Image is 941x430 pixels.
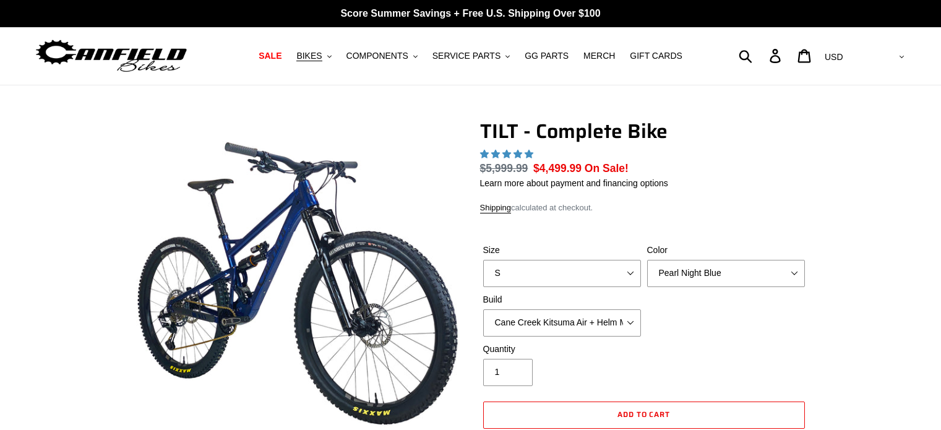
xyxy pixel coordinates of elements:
label: Quantity [483,343,641,356]
span: $4,499.99 [533,162,582,174]
label: Color [647,244,805,257]
a: Learn more about payment and financing options [480,178,668,188]
div: calculated at checkout. [480,202,808,214]
label: Size [483,244,641,257]
span: On Sale! [585,160,629,176]
span: Add to cart [617,408,671,420]
img: Canfield Bikes [34,37,189,75]
span: BIKES [296,51,322,61]
a: Shipping [480,203,512,213]
span: COMPONENTS [346,51,408,61]
span: SERVICE PARTS [432,51,501,61]
input: Search [745,42,777,69]
span: SALE [259,51,281,61]
a: MERCH [577,48,621,64]
h1: TILT - Complete Bike [480,119,808,143]
button: COMPONENTS [340,48,424,64]
span: 5.00 stars [480,149,536,159]
button: BIKES [290,48,337,64]
button: SERVICE PARTS [426,48,516,64]
a: GG PARTS [518,48,575,64]
button: Add to cart [483,402,805,429]
label: Build [483,293,641,306]
span: GG PARTS [525,51,569,61]
s: $5,999.99 [480,162,528,174]
span: GIFT CARDS [630,51,682,61]
span: MERCH [583,51,615,61]
a: SALE [252,48,288,64]
a: GIFT CARDS [624,48,689,64]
